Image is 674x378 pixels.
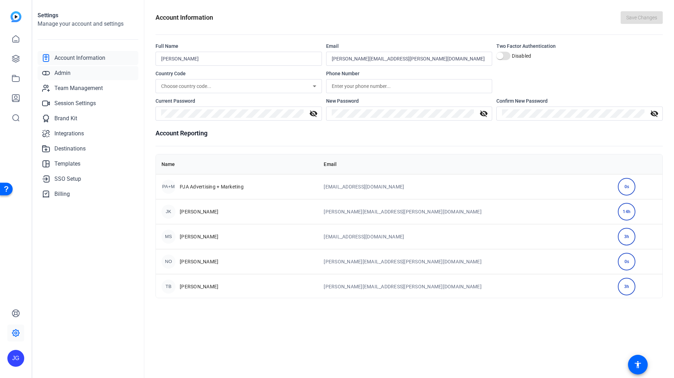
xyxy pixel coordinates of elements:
[38,187,138,201] a: Billing
[618,228,635,245] div: 3h
[38,157,138,171] a: Templates
[318,154,612,174] th: Email
[156,13,213,23] h1: Account Information
[618,253,635,270] div: 0s
[634,360,642,369] mat-icon: accessibility
[11,11,21,22] img: blue-gradient.svg
[156,43,322,50] div: Full Name
[54,129,84,138] span: Integrations
[54,175,81,183] span: SSO Setup
[161,180,176,194] div: PA+M
[54,99,96,108] span: Session Settings
[496,43,663,50] div: Two Factor Authentication
[54,145,86,153] span: Destinations
[54,69,71,77] span: Admin
[38,142,138,156] a: Destinations
[510,52,531,59] label: Disabled
[318,174,612,199] td: [EMAIL_ADDRESS][DOMAIN_NAME]
[161,83,211,89] span: Choose country code...
[38,20,138,28] h2: Manage your account and settings
[38,127,138,141] a: Integrations
[161,55,316,63] input: Enter your name...
[161,205,176,219] div: JK
[318,199,612,224] td: [PERSON_NAME][EMAIL_ADDRESS][PERSON_NAME][DOMAIN_NAME]
[326,43,493,50] div: Email
[318,274,612,299] td: [PERSON_NAME][EMAIL_ADDRESS][PERSON_NAME][DOMAIN_NAME]
[180,183,244,190] span: PJA Advertising + Marketing
[496,97,663,104] div: Confirm New Password
[318,249,612,274] td: [PERSON_NAME][EMAIL_ADDRESS][PERSON_NAME][DOMAIN_NAME]
[7,350,24,367] div: JG
[475,109,492,118] mat-icon: visibility_off
[326,97,493,104] div: New Password
[161,230,176,244] div: MS
[38,172,138,186] a: SSO Setup
[156,97,322,104] div: Current Password
[156,70,322,77] div: Country Code
[54,190,70,198] span: Billing
[618,278,635,295] div: 3h
[305,109,322,118] mat-icon: visibility_off
[180,258,218,265] span: [PERSON_NAME]
[332,82,487,90] input: Enter your phone number...
[54,114,77,123] span: Brand Kit
[38,66,138,80] a: Admin
[156,154,318,174] th: Name
[326,70,493,77] div: Phone Number
[54,160,80,168] span: Templates
[618,178,635,196] div: 0s
[646,109,663,118] mat-icon: visibility_off
[318,224,612,249] td: [EMAIL_ADDRESS][DOMAIN_NAME]
[54,84,103,92] span: Team Management
[156,128,663,138] h1: Account Reporting
[38,96,138,110] a: Session Settings
[38,111,138,126] a: Brand Kit
[332,55,487,63] input: Enter your email...
[180,208,218,215] span: [PERSON_NAME]
[161,280,176,294] div: TB
[54,54,105,62] span: Account Information
[180,233,218,240] span: [PERSON_NAME]
[618,203,635,220] div: 14h
[161,255,176,269] div: NO
[38,11,138,20] h1: Settings
[180,283,218,290] span: [PERSON_NAME]
[38,81,138,95] a: Team Management
[38,51,138,65] a: Account Information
